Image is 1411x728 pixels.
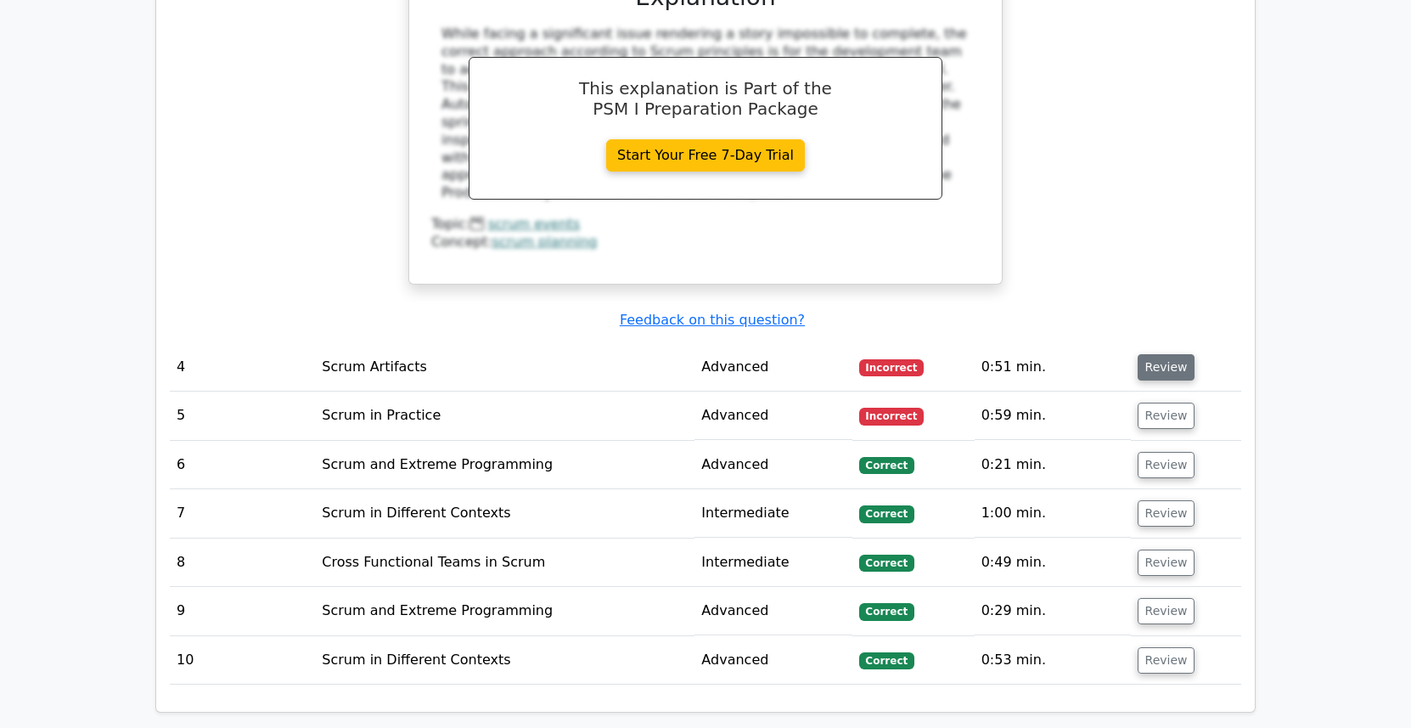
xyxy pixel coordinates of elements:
[606,139,805,172] a: Start Your Free 7-Day Trial
[975,343,1131,392] td: 0:51 min.
[492,234,598,250] a: scrum planning
[975,441,1131,489] td: 0:21 min.
[170,539,315,587] td: 8
[170,392,315,440] td: 5
[859,652,914,669] span: Correct
[859,555,914,572] span: Correct
[170,489,315,538] td: 7
[170,441,315,489] td: 6
[315,489,694,538] td: Scrum in Different Contexts
[975,587,1131,635] td: 0:29 min.
[694,539,852,587] td: Intermediate
[975,392,1131,440] td: 0:59 min.
[315,343,694,392] td: Scrum Artifacts
[975,636,1131,685] td: 0:53 min.
[1138,354,1195,381] button: Review
[859,359,925,376] span: Incorrect
[859,457,914,474] span: Correct
[441,25,970,202] div: While facing a significant issue rendering a story impossible to complete, the correct approach a...
[694,392,852,440] td: Advanced
[694,441,852,489] td: Advanced
[1138,647,1195,674] button: Review
[620,312,805,328] a: Feedback on this question?
[315,441,694,489] td: Scrum and Extreme Programming
[975,489,1131,538] td: 1:00 min.
[431,234,980,251] div: Concept:
[315,587,694,635] td: Scrum and Extreme Programming
[170,587,315,635] td: 9
[859,408,925,425] span: Incorrect
[1138,550,1195,576] button: Review
[170,636,315,685] td: 10
[859,603,914,620] span: Correct
[431,216,980,234] div: Topic:
[694,587,852,635] td: Advanced
[315,539,694,587] td: Cross Functional Teams in Scrum
[859,505,914,522] span: Correct
[694,343,852,392] td: Advanced
[315,636,694,685] td: Scrum in Different Contexts
[170,343,315,392] td: 4
[694,636,852,685] td: Advanced
[975,539,1131,587] td: 0:49 min.
[1138,500,1195,527] button: Review
[1138,403,1195,429] button: Review
[1138,598,1195,624] button: Review
[1138,452,1195,478] button: Review
[315,392,694,440] td: Scrum in Practice
[488,216,580,232] a: scrum events
[694,489,852,538] td: Intermediate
